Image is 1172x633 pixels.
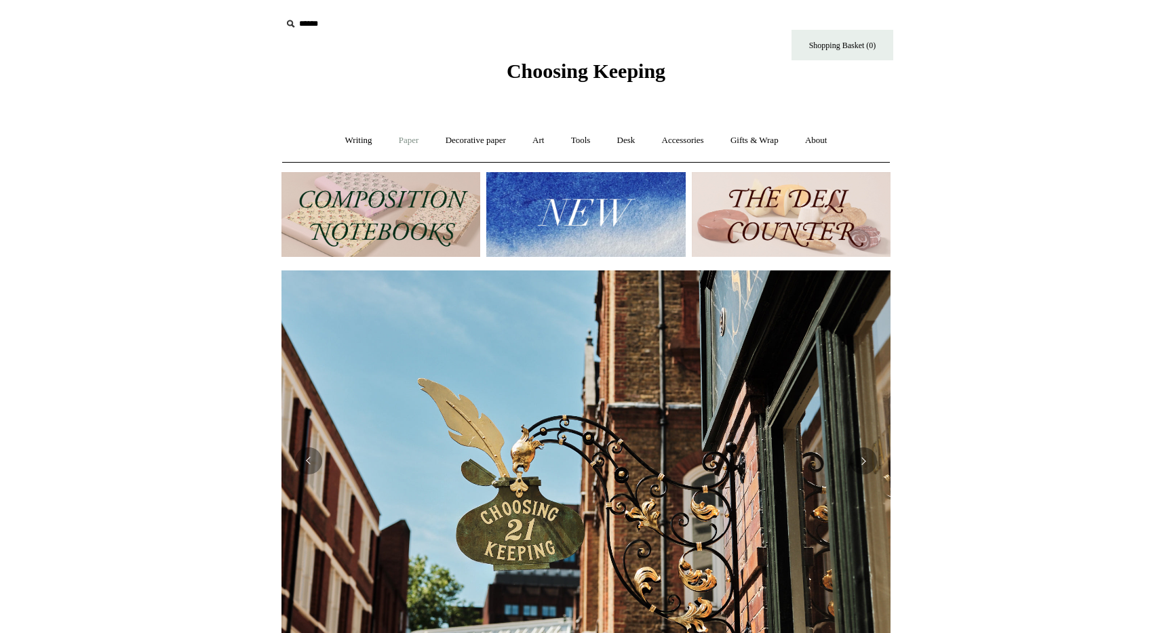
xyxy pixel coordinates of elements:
[650,123,716,159] a: Accessories
[433,123,518,159] a: Decorative paper
[486,172,685,257] img: New.jpg__PID:f73bdf93-380a-4a35-bcfe-7823039498e1
[605,123,648,159] a: Desk
[295,447,322,474] button: Previous
[333,123,385,159] a: Writing
[507,70,665,80] a: Choosing Keeping
[520,123,556,159] a: Art
[281,172,480,257] img: 202302 Composition ledgers.jpg__PID:69722ee6-fa44-49dd-a067-31375e5d54ec
[559,123,603,159] a: Tools
[692,172,891,257] img: The Deli Counter
[792,30,893,60] a: Shopping Basket (0)
[850,447,877,474] button: Next
[718,123,791,159] a: Gifts & Wrap
[387,123,431,159] a: Paper
[507,60,665,82] span: Choosing Keeping
[793,123,840,159] a: About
